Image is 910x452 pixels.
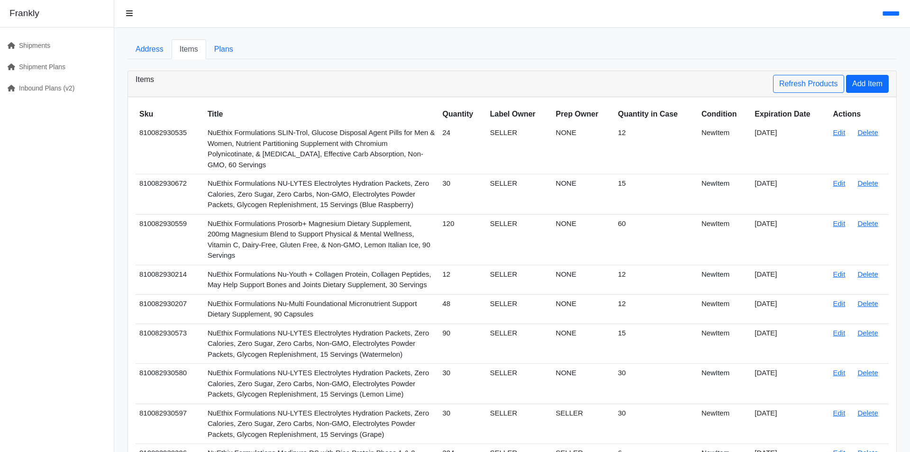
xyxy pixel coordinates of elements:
[751,324,829,364] td: [DATE]
[751,265,829,294] td: [DATE]
[614,265,698,294] td: 12
[833,299,846,307] a: Edit
[136,174,204,215] td: 810082930672
[136,265,204,294] td: 810082930214
[204,214,439,265] td: NuEthix Formulations Prosorb+ Magnesium Dietary Supplement, 200mg Magnesium Blend to Support Phys...
[833,369,846,377] a: Edit
[486,124,552,174] td: SELLER
[833,329,846,337] a: Edit
[136,404,204,444] td: 810082930597
[136,75,154,93] h3: Items
[857,128,878,136] a: Delete
[552,404,614,444] td: SELLER
[136,214,204,265] td: 810082930559
[136,324,204,364] td: 810082930573
[486,364,552,404] td: SELLER
[552,294,614,324] td: NONE
[486,324,552,364] td: SELLER
[833,179,846,187] a: Edit
[439,214,486,265] td: 120
[204,174,439,215] td: NuEthix Formulations NU-LYTES Electrolytes Hydration Packets, Zero Calories, Zero Sugar, Zero Car...
[857,329,878,337] a: Delete
[829,105,889,124] th: Actions
[486,214,552,265] td: SELLER
[439,105,486,124] th: Quantity
[172,39,206,59] a: Items
[439,174,486,215] td: 30
[857,369,878,377] a: Delete
[486,404,552,444] td: SELLER
[486,174,552,215] td: SELLER
[552,324,614,364] td: NONE
[751,105,829,124] th: Expiration Date
[439,324,486,364] td: 90
[486,294,552,324] td: SELLER
[614,294,698,324] td: 12
[204,364,439,404] td: NuEthix Formulations NU-LYTES Electrolytes Hydration Packets, Zero Calories, Zero Sugar, Zero Car...
[439,294,486,324] td: 48
[614,105,698,124] th: Quantity in Case
[846,75,889,93] button: Add Item
[857,179,878,187] a: Delete
[773,75,844,93] a: Refresh Products
[857,219,878,227] a: Delete
[857,299,878,307] a: Delete
[439,364,486,404] td: 30
[127,39,172,59] a: Address
[486,105,552,124] th: Label Owner
[698,324,751,364] td: NewItem
[552,174,614,215] td: NONE
[751,294,829,324] td: [DATE]
[552,214,614,265] td: NONE
[614,364,698,404] td: 30
[751,124,829,174] td: [DATE]
[204,324,439,364] td: NuEthix Formulations NU-LYTES Electrolytes Hydration Packets, Zero Calories, Zero Sugar, Zero Car...
[204,124,439,174] td: NuEthix Formulations SLIN-Trol, Glucose Disposal Agent Pills for Men & Women, Nutrient Partitioni...
[857,409,878,417] a: Delete
[698,294,751,324] td: NewItem
[439,265,486,294] td: 12
[552,364,614,404] td: NONE
[206,39,241,59] a: Plans
[486,265,552,294] td: SELLER
[614,214,698,265] td: 60
[833,409,846,417] a: Edit
[751,174,829,215] td: [DATE]
[439,404,486,444] td: 30
[552,265,614,294] td: NONE
[136,294,204,324] td: 810082930207
[614,174,698,215] td: 15
[857,270,878,278] a: Delete
[698,404,751,444] td: NewItem
[614,124,698,174] td: 12
[698,364,751,404] td: NewItem
[614,404,698,444] td: 30
[439,124,486,174] td: 24
[204,265,439,294] td: NuEthix Formulations Nu-Youth + Collagen Protein, Collagen Peptides, May Help Support Bones and J...
[751,404,829,444] td: [DATE]
[698,214,751,265] td: NewItem
[698,124,751,174] td: NewItem
[833,128,846,136] a: Edit
[204,105,439,124] th: Title
[698,105,751,124] th: Condition
[204,404,439,444] td: NuEthix Formulations NU-LYTES Electrolytes Hydration Packets, Zero Calories, Zero Sugar, Zero Car...
[698,265,751,294] td: NewItem
[833,219,846,227] a: Edit
[136,105,204,124] th: Sku
[614,324,698,364] td: 15
[552,124,614,174] td: NONE
[552,105,614,124] th: Prep Owner
[698,174,751,215] td: NewItem
[136,364,204,404] td: 810082930580
[833,270,846,278] a: Edit
[751,214,829,265] td: [DATE]
[204,294,439,324] td: NuEthix Formulations Nu-Multi Foundational Micronutrient Support Dietary Supplement, 90 Capsules
[136,124,204,174] td: 810082930535
[751,364,829,404] td: [DATE]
